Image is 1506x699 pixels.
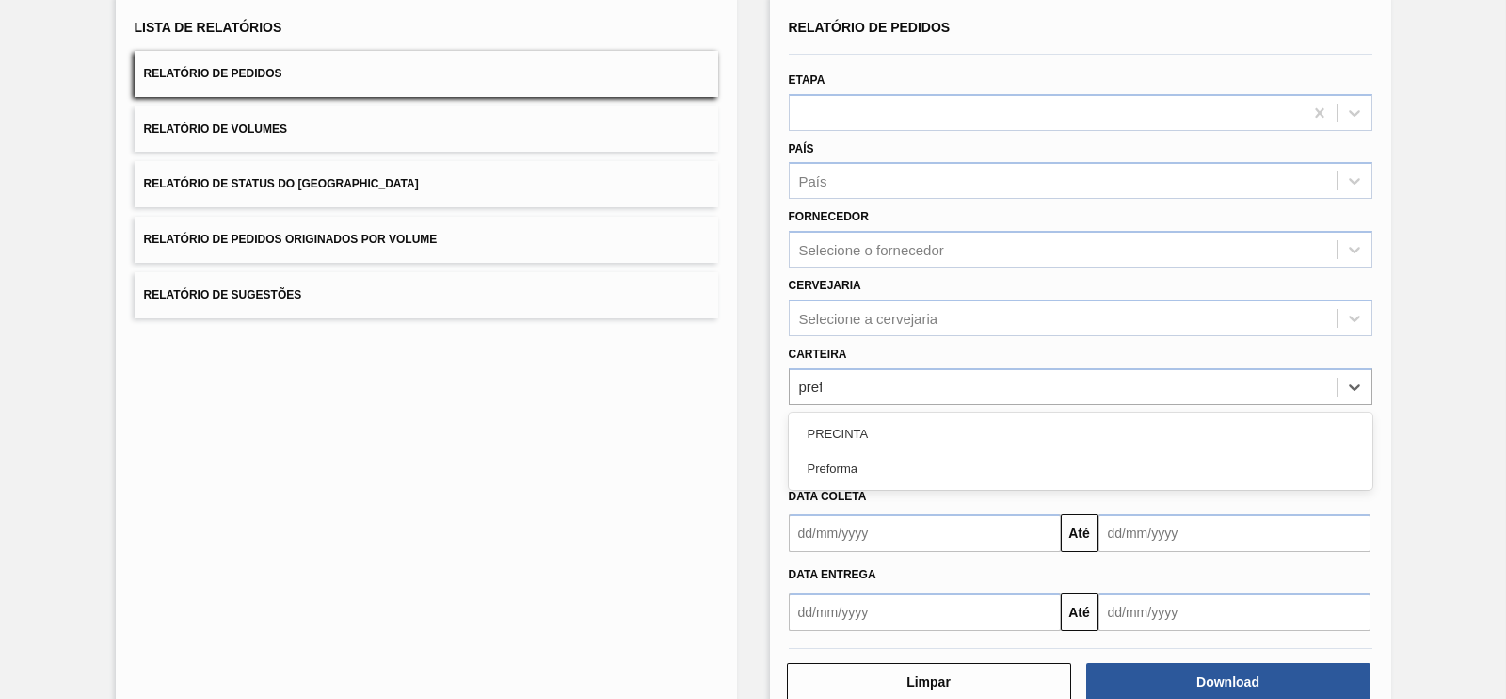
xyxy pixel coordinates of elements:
label: Fornecedor [789,210,869,223]
span: Relatório de Pedidos [789,20,951,35]
label: Etapa [789,73,825,87]
input: dd/mm/yyyy [789,593,1061,631]
span: Relatório de Volumes [144,122,287,136]
button: Relatório de Sugestões [135,272,718,318]
button: Relatório de Pedidos Originados por Volume [135,217,718,263]
label: Carteira [789,348,847,361]
button: Relatório de Pedidos [135,51,718,97]
span: Data entrega [789,568,876,581]
input: dd/mm/yyyy [789,514,1061,552]
button: Relatório de Status do [GEOGRAPHIC_DATA] [135,161,718,207]
button: Relatório de Volumes [135,106,718,153]
span: Relatório de Pedidos [144,67,282,80]
span: Data coleta [789,490,867,503]
span: Relatório de Sugestões [144,288,302,301]
button: Até [1061,514,1098,552]
input: dd/mm/yyyy [1098,514,1370,552]
span: Lista de Relatórios [135,20,282,35]
span: Relatório de Status do [GEOGRAPHIC_DATA] [144,177,419,190]
div: Selecione o fornecedor [799,242,944,258]
div: PRECINTA [789,416,1372,451]
button: Até [1061,593,1098,631]
div: Selecione a cervejaria [799,310,938,326]
input: dd/mm/yyyy [1098,593,1370,631]
div: Preforma [789,451,1372,486]
label: País [789,142,814,155]
div: País [799,173,827,189]
label: Cervejaria [789,279,861,292]
span: Relatório de Pedidos Originados por Volume [144,233,438,246]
